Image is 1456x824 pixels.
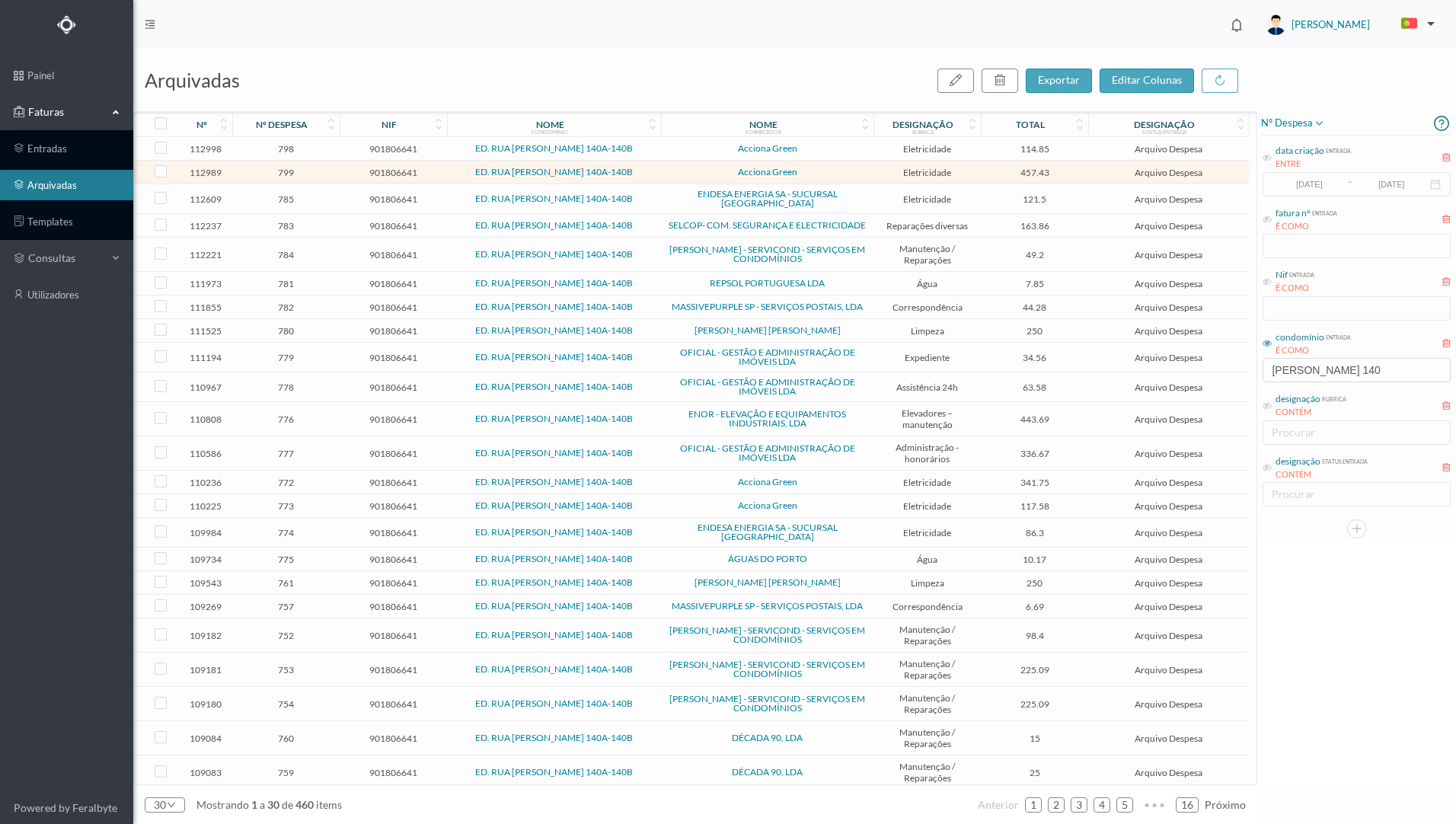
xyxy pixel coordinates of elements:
span: Administração - honorários [877,442,977,465]
span: 112237 [183,220,228,232]
div: É COMO [1276,344,1351,357]
li: 16 [1176,797,1199,813]
span: Arquivo Despesa [1092,414,1245,425]
span: 754 [236,698,336,710]
span: 111525 [183,325,228,337]
span: Água [877,278,977,289]
a: ED. RUA [PERSON_NAME] 140A-140B [475,600,633,612]
span: 774 [236,527,336,538]
span: 901806641 [343,733,443,744]
span: 776 [236,414,336,425]
a: ED. RUA [PERSON_NAME] 140A-140B [475,351,633,362]
li: 5 [1116,797,1133,813]
div: designação [1276,455,1320,468]
span: 250 [985,325,1084,337]
span: 773 [236,500,336,512]
span: 109984 [183,527,228,538]
span: 753 [236,664,336,675]
div: nome [749,119,777,130]
div: É COMO [1276,282,1314,295]
span: Arquivo Despesa [1092,220,1245,232]
a: [PERSON_NAME] - SERVICOND - SERVIÇOS EM CONDOMÍNIOS [669,624,865,645]
span: anterior [978,798,1019,811]
div: entrada [1311,206,1337,218]
span: Limpeza [877,325,977,337]
a: 16 [1177,794,1198,816]
span: 225.09 [985,664,1084,675]
div: condomínio [1276,331,1324,344]
span: consultas [28,251,104,266]
span: 109734 [183,554,228,565]
a: Acciona Green [738,166,797,177]
span: 782 [236,302,336,313]
a: ED. RUA [PERSON_NAME] 140A-140B [475,629,633,640]
span: Arquivo Despesa [1092,352,1245,363]
span: 109180 [183,698,228,710]
span: 798 [236,143,336,155]
span: exportar [1038,73,1080,86]
li: 1 [1025,797,1042,813]
span: Manutenção / Reparações [877,658,977,681]
a: MASSIVEPURPLE SP - SERVIÇOS POSTAIS, LDA [672,301,863,312]
span: 443.69 [985,414,1084,425]
a: Acciona Green [738,142,797,154]
a: ED. RUA [PERSON_NAME] 140A-140B [475,447,633,458]
span: 25 [985,767,1084,778]
span: 109083 [183,767,228,778]
span: Arquivo Despesa [1092,767,1245,778]
span: Arquivo Despesa [1092,249,1245,260]
span: 901806641 [343,302,443,313]
span: 111194 [183,352,228,363]
span: 30 [265,798,282,811]
span: 901806641 [343,167,443,178]
a: [PERSON_NAME] - SERVICOND - SERVIÇOS EM CONDOMÍNIOS [669,693,865,714]
a: ED. RUA [PERSON_NAME] 140A-140B [475,553,633,564]
span: de [282,798,293,811]
div: entrada [1288,268,1314,279]
span: 44.28 [985,302,1084,313]
a: ED. RUA [PERSON_NAME] 140A-140B [475,476,633,487]
span: 109269 [183,601,228,612]
li: 4 [1094,797,1110,813]
a: ENOR - ELEVAÇÃO E EQUIPAMENTOS INDUSTRIAIS, LDA [688,408,846,429]
span: 250 [985,577,1084,589]
li: Página Anterior [978,793,1019,817]
span: 86.3 [985,527,1084,538]
span: Expediente [877,352,977,363]
div: status entrada [1320,455,1368,466]
span: 901806641 [343,352,443,363]
div: 30 [154,794,166,816]
a: DÉCADA 90, LDA [732,766,803,778]
span: 772 [236,477,336,488]
a: OFICIAL - GESTÃO E ADMINISTRAÇÃO DE IMÓVEIS LDA [680,376,855,397]
span: Arquivo Despesa [1092,527,1245,538]
span: Arquivo Despesa [1092,448,1245,459]
div: entrada [1324,331,1351,342]
div: total [1016,119,1045,130]
div: CONTÉM [1276,468,1368,481]
div: rubrica [912,129,934,135]
span: Eletricidade [877,527,977,538]
img: user_titan3.af2715ee.jpg [1266,14,1286,35]
span: Arquivo Despesa [1092,733,1245,744]
li: Avançar 5 Páginas [1139,793,1170,817]
span: a [260,798,265,811]
span: Arquivo Despesa [1092,664,1245,675]
a: Acciona Green [738,500,797,511]
a: ÁGUAS DO PORTO [728,553,807,564]
span: arquivadas [145,69,240,91]
div: data criação [1276,144,1324,158]
a: ED. RUA [PERSON_NAME] 140A-140B [475,732,633,743]
span: 110967 [183,382,228,393]
span: 112998 [183,143,228,155]
a: ED. RUA [PERSON_NAME] 140A-140B [475,193,633,204]
span: 901806641 [343,577,443,589]
span: 757 [236,601,336,612]
span: 761 [236,577,336,589]
span: 49.2 [985,249,1084,260]
button: exportar [1026,69,1092,93]
span: 901806641 [343,601,443,612]
li: Página Seguinte [1205,793,1246,817]
span: 780 [236,325,336,337]
div: status entrada [1142,129,1187,135]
